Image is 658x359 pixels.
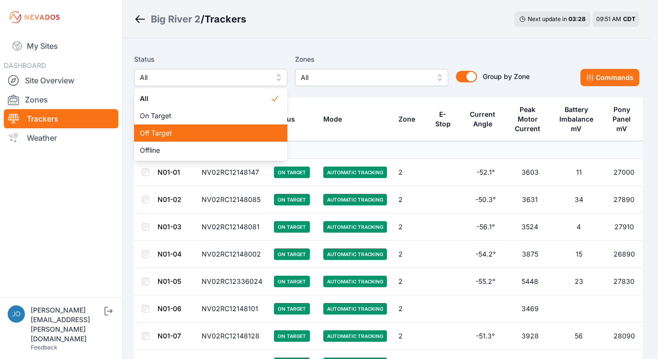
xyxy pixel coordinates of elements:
span: All [140,94,270,103]
span: On Target [140,111,270,121]
div: All [134,88,287,161]
span: Off Target [140,128,270,138]
span: Offline [140,146,270,155]
button: All [134,69,287,86]
span: All [140,72,268,83]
